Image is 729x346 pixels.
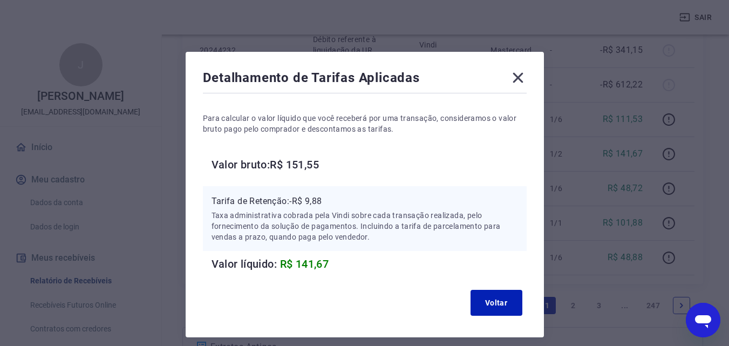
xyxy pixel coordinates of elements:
p: Para calcular o valor líquido que você receberá por uma transação, consideramos o valor bruto pag... [203,113,527,134]
div: Detalhamento de Tarifas Aplicadas [203,69,527,91]
span: R$ 141,67 [280,257,329,270]
button: Voltar [471,290,522,316]
iframe: Botão para abrir a janela de mensagens [686,303,720,337]
p: Tarifa de Retenção: -R$ 9,88 [212,195,518,208]
h6: Valor líquido: [212,255,527,273]
p: Taxa administrativa cobrada pela Vindi sobre cada transação realizada, pelo fornecimento da soluç... [212,210,518,242]
h6: Valor bruto: R$ 151,55 [212,156,527,173]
